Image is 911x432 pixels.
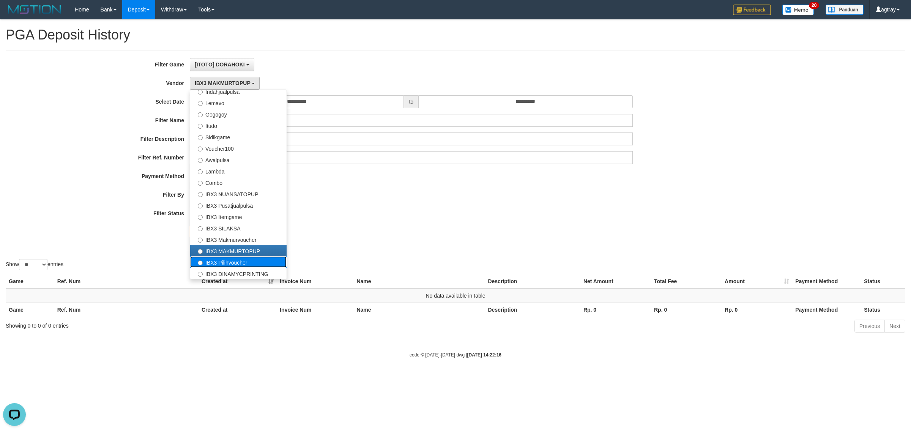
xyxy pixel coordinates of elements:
span: 20 [809,2,819,9]
th: Game [6,303,54,317]
small: code © [DATE]-[DATE] dwg | [410,352,501,358]
input: Itudo [198,124,203,129]
label: IBX3 SILAKSA [190,222,287,233]
a: Next [884,320,905,333]
input: IBX3 DINAMYCPRINTING [198,272,203,277]
input: IBX3 MAKMURTOPUP [198,249,203,254]
th: Invoice Num [277,303,353,317]
th: Rp. 0 [580,303,651,317]
input: Combo [198,181,203,186]
label: Show entries [6,259,63,270]
span: IBX3 MAKMURTOPUP [195,80,251,86]
th: Created at [199,303,277,317]
button: [ITOTO] DORAHOKI [190,58,254,71]
input: Lemavo [198,101,203,106]
label: Sidikgame [190,131,287,142]
img: MOTION_logo.png [6,4,63,15]
label: IBX3 Makmurvoucher [190,233,287,245]
th: Rp. 0 [722,303,792,317]
label: IBX3 Pusatjualpulsa [190,199,287,211]
input: IBX3 Pusatjualpulsa [198,203,203,208]
label: IBX3 Pilihvoucher [190,256,287,268]
label: IBX3 NUANSATOPUP [190,188,287,199]
button: Open LiveChat chat widget [3,3,26,26]
th: Rp. 0 [651,303,722,317]
button: IBX3 MAKMURTOPUP [190,77,260,90]
th: Ref. Num [54,303,199,317]
strong: [DATE] 14:22:16 [467,352,501,358]
select: Showentries [19,259,47,270]
th: Net Amount [580,274,651,289]
input: IBX3 NUANSATOPUP [198,192,203,197]
label: Voucher100 [190,142,287,154]
img: Button%20Memo.svg [782,5,814,15]
label: Itudo [190,120,287,131]
th: Name [353,303,485,317]
th: Status [861,303,905,317]
th: Payment Method [792,303,861,317]
label: IBX3 MAKMURTOPUP [190,245,287,256]
label: Gogogoy [190,108,287,120]
th: Ref. Num [54,274,199,289]
th: Amount: activate to sort column ascending [722,274,792,289]
label: Lemavo [190,97,287,108]
input: Lambda [198,169,203,174]
th: Game [6,274,54,289]
th: Total Fee [651,274,722,289]
input: Indahjualpulsa [198,90,203,95]
img: panduan.png [826,5,864,15]
input: Gogogoy [198,112,203,117]
input: Awalpulsa [198,158,203,163]
label: Indahjualpulsa [190,85,287,97]
label: IBX3 Itemgame [190,211,287,222]
th: Status [861,274,905,289]
input: IBX3 Pilihvoucher [198,260,203,265]
th: Name [353,274,485,289]
th: Description [485,303,580,317]
a: Previous [854,320,885,333]
span: to [404,95,418,108]
img: Feedback.jpg [733,5,771,15]
td: No data available in table [6,289,905,303]
span: [ITOTO] DORAHOKI [195,61,245,68]
th: Description [485,274,580,289]
th: Payment Method [792,274,861,289]
label: Awalpulsa [190,154,287,165]
input: IBX3 Itemgame [198,215,203,220]
th: Created at: activate to sort column ascending [199,274,277,289]
input: IBX3 SILAKSA [198,226,203,231]
div: Showing 0 to 0 of 0 entries [6,319,374,330]
label: Lambda [190,165,287,177]
h1: PGA Deposit History [6,27,905,43]
label: IBX3 DINAMYCPRINTING [190,268,287,279]
input: IBX3 Makmurvoucher [198,238,203,243]
input: Voucher100 [198,147,203,151]
th: Invoice Num [277,274,353,289]
input: Sidikgame [198,135,203,140]
label: Combo [190,177,287,188]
